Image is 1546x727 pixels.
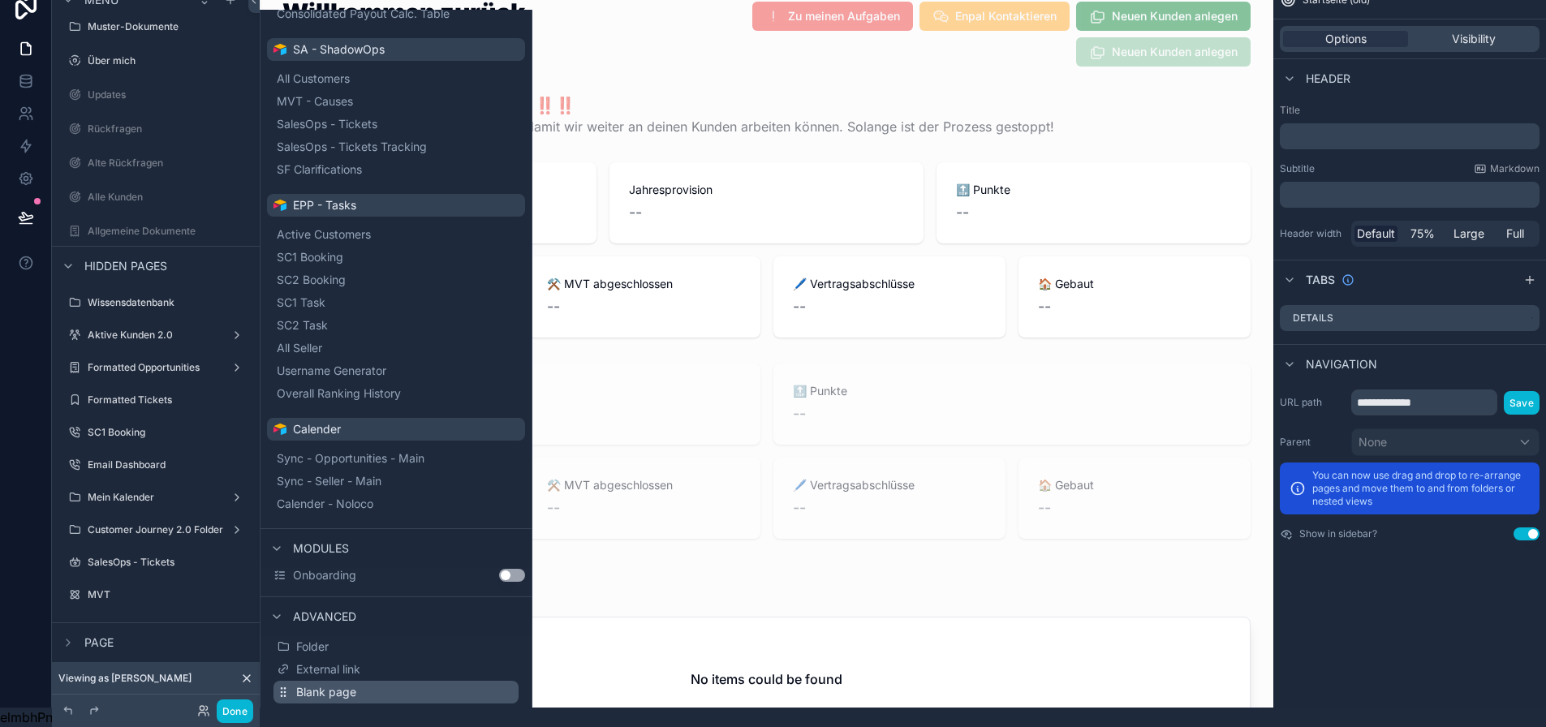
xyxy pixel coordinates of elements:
span: Header [1306,71,1350,87]
a: Allgemeine Dokumente [62,218,250,244]
button: SC1 Task [273,291,519,314]
a: Email Dashboard [62,452,250,478]
span: Overall Ranking History [277,385,401,402]
span: Username Generator [277,363,386,379]
button: External link [273,658,519,681]
label: Parent [1280,436,1345,449]
button: Sync - Seller - Main [273,470,519,493]
span: Hidden pages [84,258,167,274]
span: Sync - Opportunities - Main [277,450,424,467]
label: Alte Rückfragen [88,157,247,170]
button: SalesOps - Tickets Tracking [273,136,519,158]
span: Viewing as [PERSON_NAME] [58,672,192,685]
a: Alte Rückfragen [62,150,250,176]
button: Sync - Opportunities - Main [273,447,519,470]
label: Show in sidebar? [1299,527,1377,540]
button: Folder [273,635,519,658]
span: All Customers [277,71,350,87]
p: You can now use drag and drop to re-arrange pages and move them to and from folders or nested views [1312,469,1530,508]
img: Airtable Logo [273,43,286,56]
span: All Seller [277,340,322,356]
span: Options [1325,31,1367,47]
button: Active Customers [273,223,519,246]
a: Rückfragen [62,116,250,142]
label: Mein Kalender [88,491,224,504]
label: Email Dashboard [88,458,247,471]
a: Über mich [62,48,250,74]
span: Calender - Noloco [277,496,373,512]
button: MVT - Causes [273,90,519,113]
label: SalesOps - Tickets [88,556,247,569]
a: Muster-Dokumente [62,14,250,40]
button: SalesOps - Tickets [273,113,519,136]
span: External link [296,661,360,678]
button: Iframe embed [273,703,519,726]
span: SF Clarifications [277,161,362,178]
span: Advanced [293,609,356,625]
label: MVT [88,588,247,601]
a: SalesOps - Tickets [62,549,250,575]
a: Updates [62,82,250,108]
label: Updates [88,88,247,101]
span: SC2 Booking [277,272,346,288]
button: Overall Ranking History [273,382,519,405]
span: SC1 Task [277,295,325,311]
label: Title [1280,104,1540,117]
label: Über mich [88,54,247,67]
button: None [1351,428,1540,456]
span: SC1 Booking [277,249,343,265]
button: Username Generator [273,359,519,382]
button: Save [1504,391,1540,415]
div: scrollable content [1280,182,1540,208]
button: Calender - Noloco [273,493,519,515]
span: Navigation [1306,356,1377,372]
a: Markdown [1474,162,1540,175]
button: SC2 Task [273,314,519,337]
button: Done [217,699,253,723]
label: Details [1293,312,1333,325]
span: Modules [293,540,349,557]
label: Customer Journey 2.0 Folder [88,523,224,536]
img: Airtable Logo [273,199,286,212]
a: Formatted Tickets [62,387,250,413]
span: Tabs [1306,272,1335,288]
span: Page [84,635,114,651]
span: Full [1506,226,1524,242]
span: SalesOps - Tickets Tracking [277,139,427,155]
label: Formatted Opportunities [88,361,224,374]
label: URL path [1280,396,1345,409]
span: Visibility [1452,31,1496,47]
span: Calender [293,421,341,437]
label: Allgemeine Dokumente [88,225,247,238]
label: Aktive Kunden 2.0 [88,329,224,342]
span: SA - ShadowOps [293,41,385,58]
span: MVT - Causes [277,93,353,110]
span: Markdown [1490,162,1540,175]
span: Large [1453,226,1484,242]
span: 75% [1410,226,1435,242]
a: Mein Kalender [62,484,250,510]
label: Wissensdatenbank [88,296,247,309]
span: SC2 Task [277,317,328,333]
span: EPP - Tasks [293,197,356,213]
label: Header width [1280,227,1345,240]
button: SF Clarifications [273,158,519,181]
div: scrollable content [1280,123,1540,149]
a: SC1 Booking [62,419,250,445]
button: All Customers [273,67,519,90]
label: Formatted Tickets [88,394,247,407]
span: Active Customers [277,226,371,243]
span: Folder [296,639,329,655]
span: Default [1357,226,1395,242]
label: Muster-Dokumente [88,20,247,33]
button: Consolidated Payout Calc. Table [273,2,519,25]
button: SC2 Booking [273,269,519,291]
a: Alle Kunden [62,184,250,210]
label: Subtitle [1280,162,1315,175]
span: Onboarding [293,567,356,583]
label: Rückfragen [88,123,247,136]
a: Customer Journey 2.0 Folder [62,517,250,543]
span: None [1359,434,1387,450]
a: Aktive Kunden 2.0 [62,322,250,348]
span: Consolidated Payout Calc. Table [277,6,450,22]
